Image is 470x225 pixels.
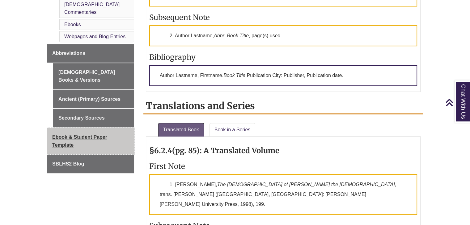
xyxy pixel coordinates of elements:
[172,146,279,155] strong: (pg. 85): A Translated Volume
[217,182,395,187] em: The [DEMOGRAPHIC_DATA] of [PERSON_NAME] the [DEMOGRAPHIC_DATA]
[64,22,81,27] a: Ebooks
[149,174,417,215] p: 1. [PERSON_NAME], , trans. [PERSON_NAME] ([GEOGRAPHIC_DATA], [GEOGRAPHIC_DATA]: [PERSON_NAME] [PE...
[149,13,417,22] h3: Subsequent Note
[52,161,84,166] span: SBLHS2 Blog
[64,34,125,39] a: Webpages and Blog Entries
[53,90,134,108] a: Ancient (Primary) Sources
[210,123,256,137] a: Book in a Series
[214,33,249,38] em: Abbr. Book Title
[149,52,417,62] h3: Bibliography
[47,128,134,154] a: Ebook & Student Paper Template
[52,51,85,56] span: Abbreviations
[53,109,134,127] a: Secondary Sources
[53,63,134,89] a: [DEMOGRAPHIC_DATA] Books & Versions
[445,98,468,107] a: Back to Top
[149,25,417,46] p: 2. Author Lastname, , page(s) used.
[149,162,417,171] h3: First Note
[64,2,120,15] a: [DEMOGRAPHIC_DATA] Commentaries
[158,123,204,137] a: Translated Book
[47,44,134,63] a: Abbreviations
[143,98,423,114] h2: Translations and Series
[52,134,107,148] span: Ebook & Student Paper Template
[149,146,172,155] strong: §6.2.4
[47,155,134,173] a: SBLHS2 Blog
[149,65,417,86] p: Author Lastname, Firstname. Publication City: Publisher, Publication date.
[223,73,247,78] em: Book Title.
